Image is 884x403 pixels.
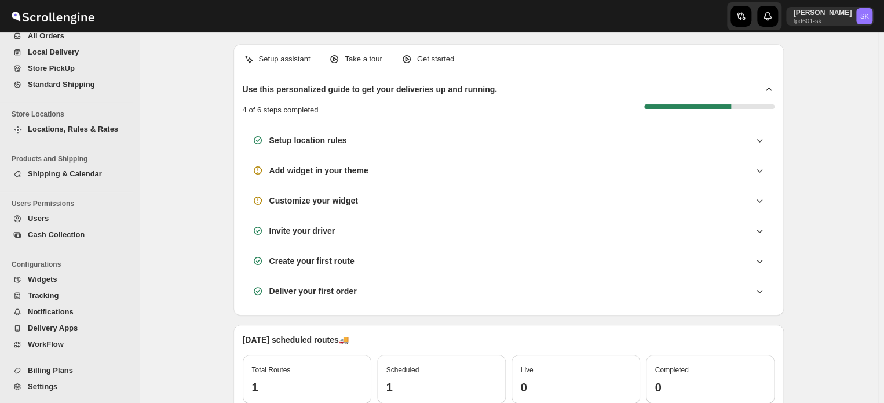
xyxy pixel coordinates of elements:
[7,227,132,243] button: Cash Collection
[243,83,498,95] h2: Use this personalized guide to get your deliveries up and running.
[9,2,96,31] img: ScrollEngine
[243,104,319,116] p: 4 of 6 steps completed
[269,255,355,267] h3: Create your first route
[252,366,291,374] span: Total Routes
[28,80,95,89] span: Standard Shipping
[28,275,57,284] span: Widgets
[259,53,311,65] p: Setup assistant
[28,324,78,332] span: Delivery Apps
[252,380,362,394] h3: 1
[7,336,132,353] button: WorkFlow
[7,362,132,379] button: Billing Plans
[386,380,496,394] h3: 1
[386,366,419,374] span: Scheduled
[7,121,132,137] button: Locations, Rules & Rates
[793,8,852,17] p: [PERSON_NAME]
[28,31,64,40] span: All Orders
[28,48,79,56] span: Local Delivery
[655,366,689,374] span: Completed
[28,366,73,375] span: Billing Plans
[7,210,132,227] button: Users
[345,53,382,65] p: Take a tour
[793,17,852,24] p: tpd601-sk
[417,53,454,65] p: Get started
[521,366,534,374] span: Live
[269,165,368,176] h3: Add widget in your theme
[7,28,132,44] button: All Orders
[7,166,132,182] button: Shipping & Calendar
[28,340,64,348] span: WorkFlow
[269,225,335,237] h3: Invite your driver
[269,285,357,297] h3: Deliver your first order
[28,230,85,239] span: Cash Collection
[7,320,132,336] button: Delivery Apps
[521,380,631,394] h3: 0
[12,154,133,164] span: Products and Shipping
[28,291,59,300] span: Tracking
[28,125,118,133] span: Locations, Rules & Rates
[28,382,57,391] span: Settings
[269,135,347,146] h3: Setup location rules
[269,195,358,206] h3: Customize your widget
[655,380,765,394] h3: 0
[28,64,75,72] span: Store PickUp
[28,307,74,316] span: Notifications
[12,110,133,119] span: Store Locations
[7,288,132,304] button: Tracking
[860,13,869,20] text: SK
[7,379,132,395] button: Settings
[28,169,102,178] span: Shipping & Calendar
[856,8,872,24] span: Saksham Khurna
[7,304,132,320] button: Notifications
[12,260,133,269] span: Configurations
[243,334,775,346] p: [DATE] scheduled routes 🚚
[786,7,874,26] button: User menu
[12,199,133,208] span: Users Permissions
[28,214,49,223] span: Users
[7,271,132,288] button: Widgets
